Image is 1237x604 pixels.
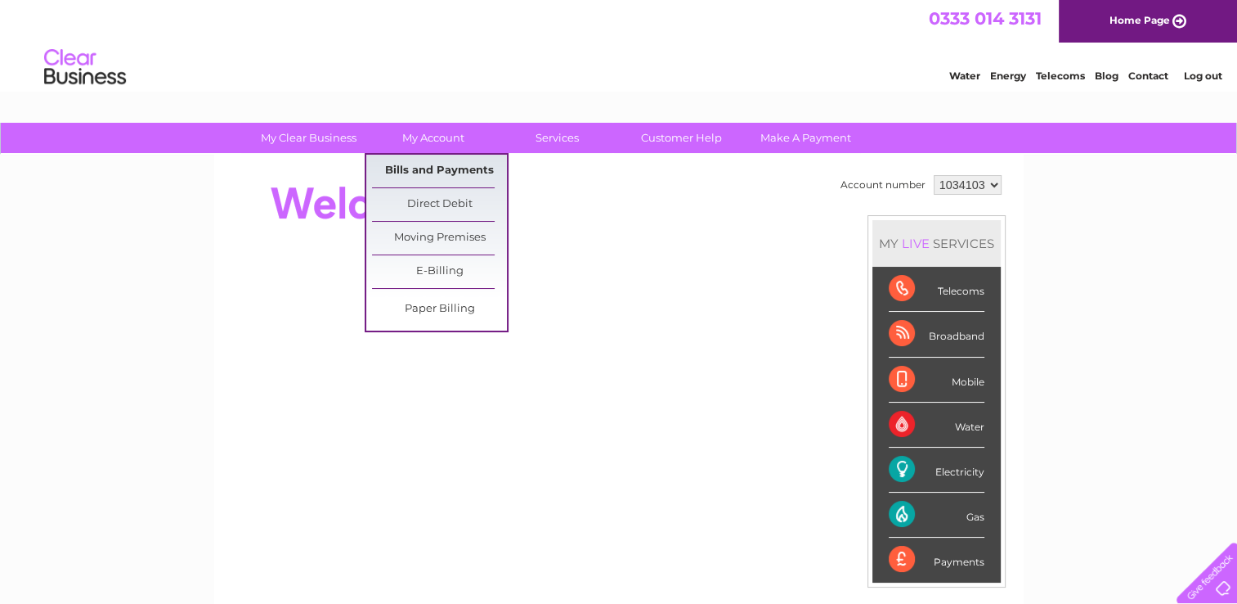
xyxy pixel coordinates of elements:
div: MY SERVICES [872,220,1001,267]
div: Payments [889,538,984,582]
a: Customer Help [614,123,749,153]
td: Account number [836,171,930,199]
a: Moving Premises [372,222,507,255]
a: Direct Debit [372,188,507,221]
a: Bills and Payments [372,155,507,187]
a: Contact [1128,70,1168,82]
a: Log out [1183,70,1221,82]
a: Paper Billing [372,293,507,326]
div: Gas [889,493,984,538]
a: My Clear Business [241,123,376,153]
div: Telecoms [889,267,984,312]
a: Telecoms [1036,70,1085,82]
div: Electricity [889,448,984,493]
div: Clear Business is a trading name of Verastar Limited (registered in [GEOGRAPHIC_DATA] No. 3667643... [233,9,1006,79]
div: Water [889,403,984,448]
a: Make A Payment [738,123,873,153]
div: Mobile [889,358,984,403]
img: logo.png [43,43,127,92]
a: My Account [365,123,500,153]
div: LIVE [899,236,933,251]
a: Energy [990,70,1026,82]
a: Water [949,70,980,82]
a: 0333 014 3131 [929,8,1042,29]
a: Services [490,123,625,153]
div: Broadband [889,312,984,357]
a: Blog [1095,70,1118,82]
a: E-Billing [372,255,507,288]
